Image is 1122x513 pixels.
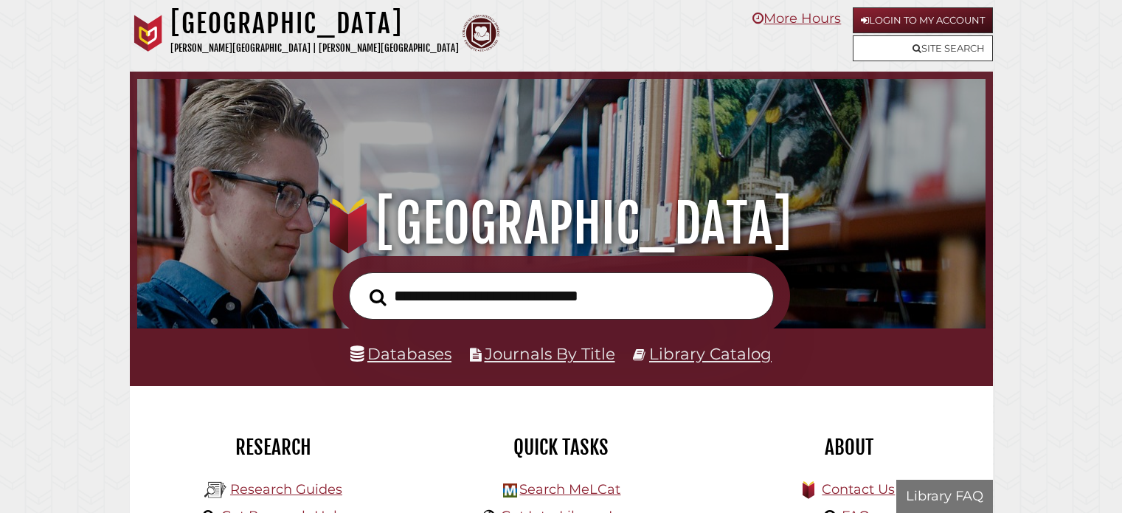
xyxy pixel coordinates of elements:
[853,35,993,61] a: Site Search
[153,191,968,256] h1: [GEOGRAPHIC_DATA]
[204,479,226,501] img: Hekman Library Logo
[130,15,167,52] img: Calvin University
[519,481,620,497] a: Search MeLCat
[362,284,394,310] button: Search
[429,435,694,460] h2: Quick Tasks
[370,288,387,306] i: Search
[170,40,459,57] p: [PERSON_NAME][GEOGRAPHIC_DATA] | [PERSON_NAME][GEOGRAPHIC_DATA]
[350,344,451,363] a: Databases
[716,435,982,460] h2: About
[853,7,993,33] a: Login to My Account
[463,15,499,52] img: Calvin Theological Seminary
[752,10,841,27] a: More Hours
[822,481,895,497] a: Contact Us
[141,435,406,460] h2: Research
[170,7,459,40] h1: [GEOGRAPHIC_DATA]
[649,344,772,363] a: Library Catalog
[485,344,615,363] a: Journals By Title
[230,481,342,497] a: Research Guides
[503,483,517,497] img: Hekman Library Logo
